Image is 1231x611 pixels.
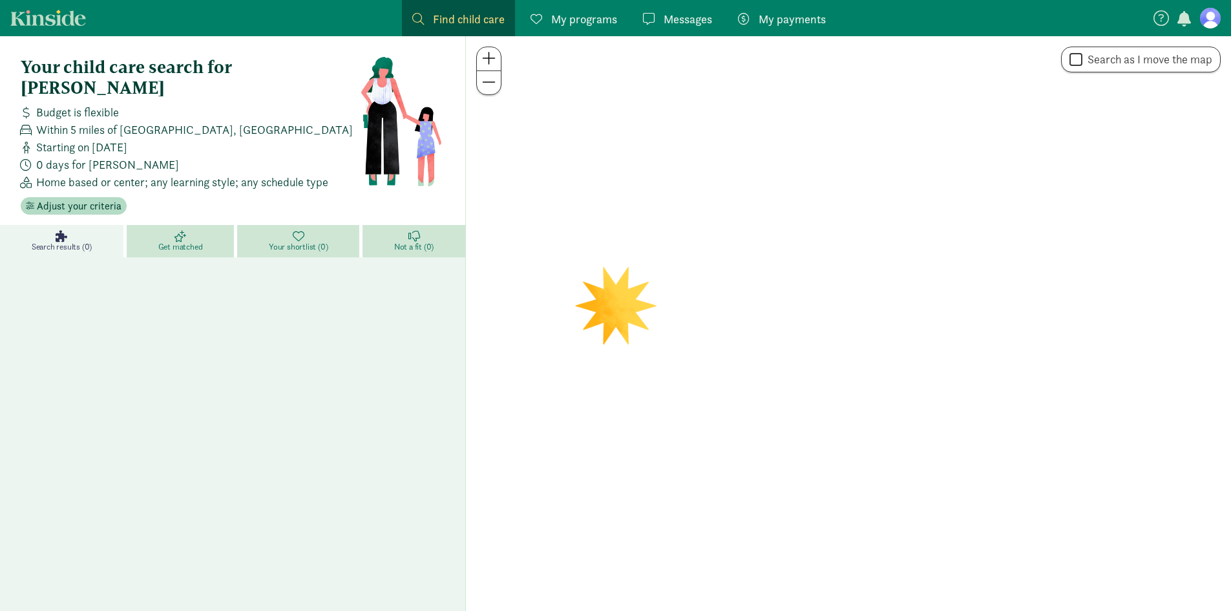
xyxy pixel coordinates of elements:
[10,10,86,26] a: Kinside
[551,10,617,28] span: My programs
[664,10,712,28] span: Messages
[37,198,121,214] span: Adjust your criteria
[394,242,434,252] span: Not a fit (0)
[158,242,203,252] span: Get matched
[433,10,505,28] span: Find child care
[363,225,465,257] a: Not a fit (0)
[237,225,363,257] a: Your shortlist (0)
[36,173,328,191] span: Home based or center; any learning style; any schedule type
[36,103,119,121] span: Budget is flexible
[36,156,179,173] span: 0 days for [PERSON_NAME]
[1082,52,1212,67] label: Search as I move the map
[36,121,353,138] span: Within 5 miles of [GEOGRAPHIC_DATA], [GEOGRAPHIC_DATA]
[21,57,360,98] h4: Your child care search for [PERSON_NAME]
[127,225,237,257] a: Get matched
[269,242,328,252] span: Your shortlist (0)
[36,138,127,156] span: Starting on [DATE]
[759,10,826,28] span: My payments
[21,197,127,215] button: Adjust your criteria
[32,242,92,252] span: Search results (0)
